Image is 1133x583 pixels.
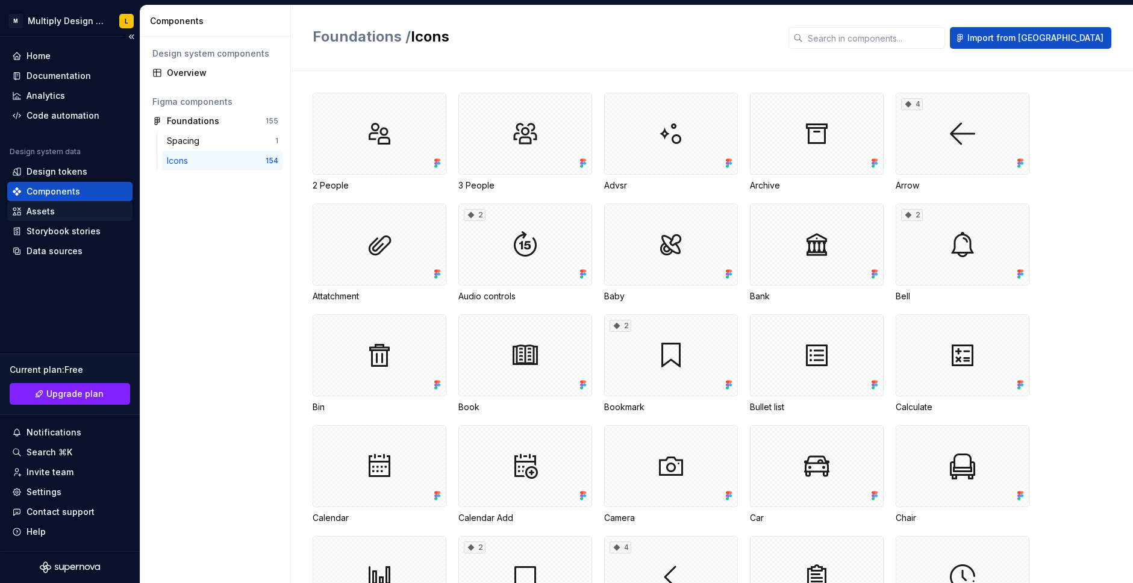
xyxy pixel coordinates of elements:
[27,110,99,122] div: Code automation
[10,147,81,157] div: Design system data
[10,364,130,376] div: Current plan : Free
[275,136,278,146] div: 1
[266,156,278,166] div: 154
[896,93,1029,192] div: 4Arrow
[458,290,592,302] div: Audio controls
[167,115,219,127] div: Foundations
[313,290,446,302] div: Attatchment
[167,135,204,147] div: Spacing
[313,28,411,45] span: Foundations /
[7,502,133,522] button: Contact support
[7,106,133,125] a: Code automation
[27,466,73,478] div: Invite team
[458,512,592,524] div: Calendar Add
[458,425,592,524] div: Calendar Add
[27,90,65,102] div: Analytics
[750,93,884,192] div: Archive
[27,50,51,62] div: Home
[27,526,46,538] div: Help
[458,314,592,413] div: Book
[148,111,283,131] a: Foundations155
[967,32,1103,44] span: Import from [GEOGRAPHIC_DATA]
[901,98,923,110] div: 4
[27,205,55,217] div: Assets
[464,209,485,221] div: 2
[28,15,105,27] div: Multiply Design System
[458,179,592,192] div: 3 People
[7,66,133,86] a: Documentation
[2,8,137,34] button: MMultiply Design SystemL
[8,14,23,28] div: M
[27,506,95,518] div: Contact support
[313,27,774,46] h2: Icons
[10,383,130,405] a: Upgrade plan
[610,320,631,332] div: 2
[750,314,884,413] div: Bullet list
[7,482,133,502] a: Settings
[7,443,133,462] button: Search ⌘K
[162,151,283,170] a: Icons154
[7,522,133,541] button: Help
[7,182,133,201] a: Components
[313,425,446,524] div: Calendar
[7,242,133,261] a: Data sources
[27,225,101,237] div: Storybook stories
[7,86,133,105] a: Analytics
[7,202,133,221] a: Assets
[896,290,1029,302] div: Bell
[313,314,446,413] div: Bin
[458,204,592,302] div: 2Audio controls
[464,541,485,553] div: 2
[803,27,945,49] input: Search in components...
[604,93,738,192] div: Advsr
[896,314,1029,413] div: Calculate
[896,512,1029,524] div: Chair
[46,388,104,400] span: Upgrade plan
[458,93,592,192] div: 3 People
[40,561,100,573] svg: Supernova Logo
[27,446,72,458] div: Search ⌘K
[610,541,631,553] div: 4
[266,116,278,126] div: 155
[950,27,1111,49] button: Import from [GEOGRAPHIC_DATA]
[458,401,592,413] div: Book
[27,166,87,178] div: Design tokens
[750,512,884,524] div: Car
[313,93,446,192] div: 2 People
[148,63,283,83] a: Overview
[27,486,61,498] div: Settings
[750,425,884,524] div: Car
[313,401,446,413] div: Bin
[7,463,133,482] a: Invite team
[604,425,738,524] div: Camera
[750,290,884,302] div: Bank
[604,512,738,524] div: Camera
[313,204,446,302] div: Attatchment
[604,401,738,413] div: Bookmark
[167,155,193,167] div: Icons
[152,48,278,60] div: Design system components
[7,222,133,241] a: Storybook stories
[604,290,738,302] div: Baby
[896,401,1029,413] div: Calculate
[750,401,884,413] div: Bullet list
[123,28,140,45] button: Collapse sidebar
[313,179,446,192] div: 2 People
[27,426,81,438] div: Notifications
[750,204,884,302] div: Bank
[152,96,278,108] div: Figma components
[896,204,1029,302] div: 2Bell
[7,46,133,66] a: Home
[7,162,133,181] a: Design tokens
[750,179,884,192] div: Archive
[162,131,283,151] a: Spacing1
[604,314,738,413] div: 2Bookmark
[7,423,133,442] button: Notifications
[604,204,738,302] div: Baby
[313,512,446,524] div: Calendar
[125,16,128,26] div: L
[604,179,738,192] div: Advsr
[27,70,91,82] div: Documentation
[150,15,286,27] div: Components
